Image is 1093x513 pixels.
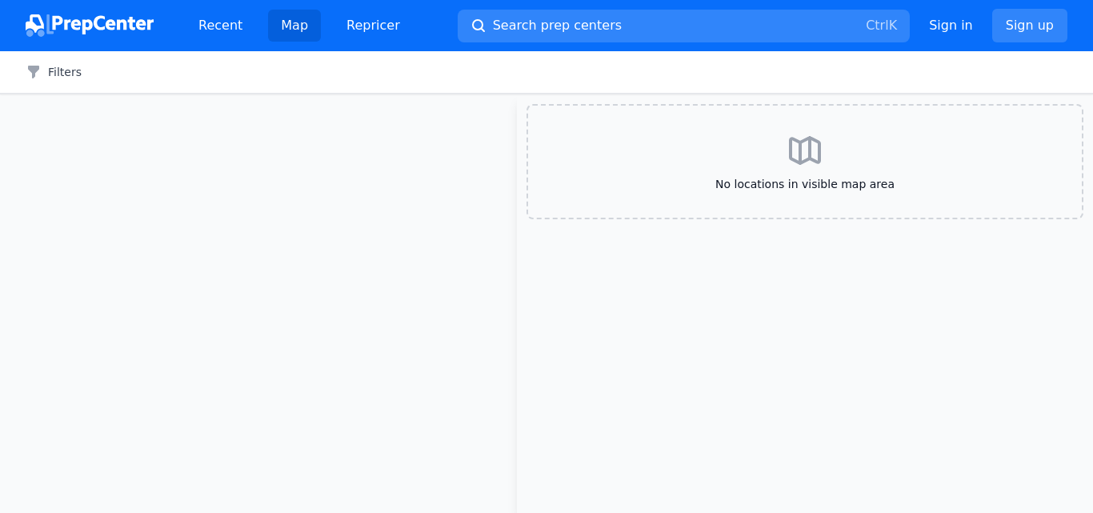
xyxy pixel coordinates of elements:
[186,10,255,42] a: Recent
[458,10,910,42] button: Search prep centersCtrlK
[493,16,622,35] span: Search prep centers
[866,18,888,33] kbd: Ctrl
[929,16,973,35] a: Sign in
[992,9,1067,42] a: Sign up
[554,176,1056,192] span: No locations in visible map area
[26,64,82,80] button: Filters
[26,14,154,37] img: PrepCenter
[334,10,413,42] a: Repricer
[889,18,898,33] kbd: K
[268,10,321,42] a: Map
